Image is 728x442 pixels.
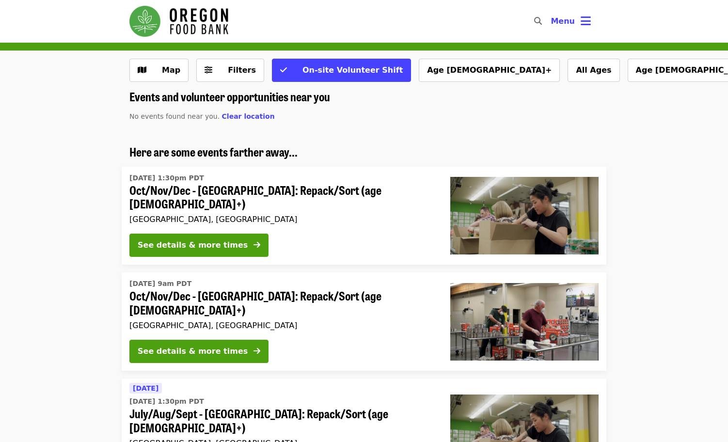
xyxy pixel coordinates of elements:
span: Filters [228,65,256,75]
button: See details & more times [129,234,269,257]
span: [DATE] [133,384,158,392]
time: [DATE] 1:30pm PDT [129,173,204,183]
button: Show map view [129,59,189,82]
span: Oct/Nov/Dec - [GEOGRAPHIC_DATA]: Repack/Sort (age [DEMOGRAPHIC_DATA]+) [129,183,435,211]
span: Clear location [222,112,275,120]
button: Clear location [222,111,275,122]
span: Here are some events farther away... [129,143,298,160]
button: Toggle account menu [543,10,599,33]
span: No events found near you. [129,112,220,120]
button: See details & more times [129,340,269,363]
span: Events and volunteer opportunities near you [129,88,330,105]
i: arrow-right icon [253,347,260,356]
span: Map [162,65,180,75]
i: search icon [534,16,542,26]
i: check icon [280,65,287,75]
button: On-site Volunteer Shift [272,59,411,82]
img: Oregon Food Bank - Home [129,6,228,37]
i: arrow-right icon [253,240,260,250]
time: [DATE] 9am PDT [129,279,191,289]
i: bars icon [581,14,591,28]
button: Age [DEMOGRAPHIC_DATA]+ [419,59,560,82]
span: July/Aug/Sept - [GEOGRAPHIC_DATA]: Repack/Sort (age [DEMOGRAPHIC_DATA]+) [129,407,435,435]
div: See details & more times [138,346,248,357]
button: All Ages [568,59,619,82]
i: sliders-h icon [205,65,212,75]
i: map icon [138,65,146,75]
time: [DATE] 1:30pm PDT [129,396,204,407]
button: Filters (0 selected) [196,59,264,82]
img: Oct/Nov/Dec - Portland: Repack/Sort (age 8+) organized by Oregon Food Bank [450,177,599,254]
a: See details for "Oct/Nov/Dec - Portland: Repack/Sort (age 8+)" [122,167,606,265]
span: Oct/Nov/Dec - [GEOGRAPHIC_DATA]: Repack/Sort (age [DEMOGRAPHIC_DATA]+) [129,289,435,317]
div: [GEOGRAPHIC_DATA], [GEOGRAPHIC_DATA] [129,215,435,224]
input: Search [548,10,555,33]
span: Menu [551,16,575,26]
span: On-site Volunteer Shift [302,65,403,75]
div: See details & more times [138,239,248,251]
img: Oct/Nov/Dec - Portland: Repack/Sort (age 16+) organized by Oregon Food Bank [450,283,599,361]
div: [GEOGRAPHIC_DATA], [GEOGRAPHIC_DATA] [129,321,435,330]
a: See details for "Oct/Nov/Dec - Portland: Repack/Sort (age 16+)" [122,272,606,371]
